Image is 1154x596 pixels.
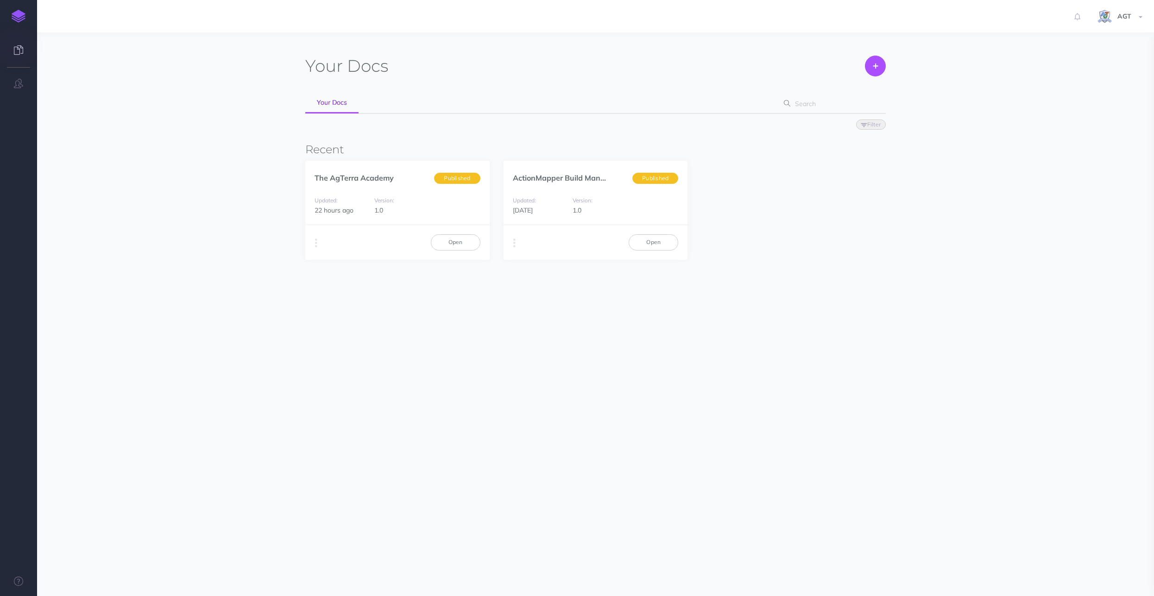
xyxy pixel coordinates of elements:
small: Updated: [513,197,536,204]
a: Open [629,234,678,250]
img: logo-mark.svg [12,10,25,23]
span: 1.0 [374,206,383,214]
i: More actions [513,237,516,250]
span: AGT [1113,12,1136,20]
i: More actions [315,237,317,250]
span: 1.0 [573,206,581,214]
span: Your [305,56,343,76]
span: 22 hours ago [315,206,353,214]
img: iCxL6hB4gPtK36lnwjqkK90dLekSAv8p9JC67nPZ.png [1097,9,1113,25]
small: Version: [374,197,394,204]
a: Your Docs [305,93,359,113]
a: Open [431,234,480,250]
span: Your Docs [317,98,347,107]
h1: Docs [305,56,388,76]
h3: Recent [305,144,886,156]
span: [DATE] [513,206,533,214]
small: Version: [573,197,593,204]
a: The AgTerra Academy [315,173,394,182]
a: ActionMapper Build Man... [513,173,606,182]
button: Filter [856,119,886,130]
input: Search [792,95,871,112]
small: Updated: [315,197,338,204]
